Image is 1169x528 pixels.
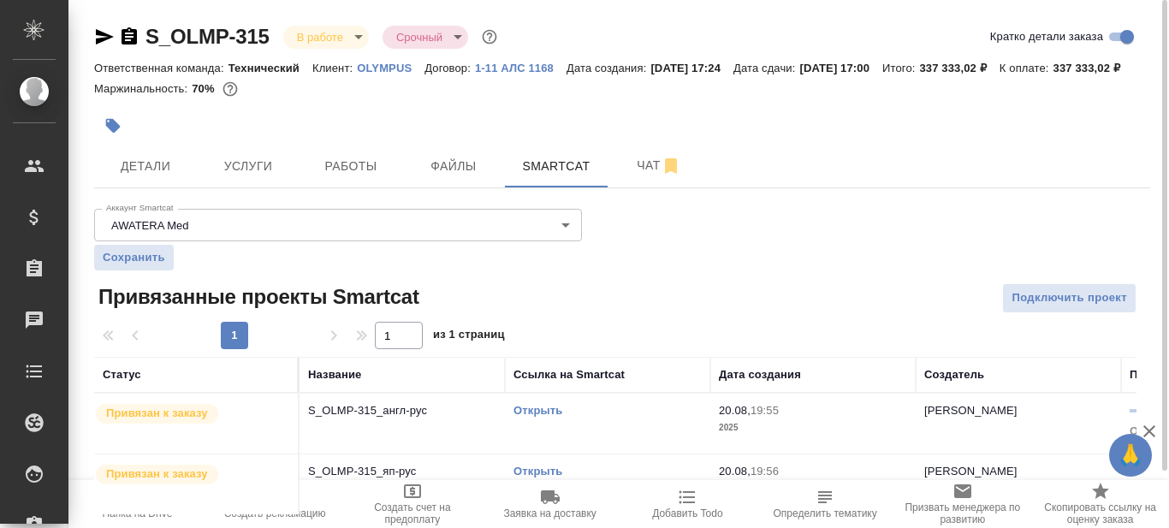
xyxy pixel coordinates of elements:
[357,60,424,74] a: OLYMPUS
[308,463,496,480] p: S_OLMP-315_яп-рус
[1031,480,1169,528] button: Скопировать ссылку на оценку заказа
[924,404,1018,417] p: [PERSON_NAME]
[192,82,218,95] p: 70%
[228,62,312,74] p: Технический
[292,30,348,44] button: В работе
[1012,288,1127,308] span: Подключить проект
[719,419,907,436] p: 2025
[481,480,619,528] button: Заявка на доставку
[344,480,482,528] button: Создать счет на предоплату
[94,62,228,74] p: Ответственная команда:
[357,62,424,74] p: OLYMPUS
[412,156,495,177] span: Файлы
[475,60,567,74] a: 1-11 АЛС 1168
[308,366,361,383] div: Название
[920,62,1000,74] p: 337 333,02 ₽
[94,283,419,311] span: Привязанные проекты Smartcat
[894,480,1032,528] button: Призвать менеджера по развитию
[513,404,562,417] a: Открыть
[283,26,369,49] div: В работе
[751,404,779,417] p: 19:55
[513,465,562,478] a: Открыть
[312,62,357,74] p: Клиент:
[1002,283,1136,313] button: Подключить проект
[882,62,919,74] p: Итого:
[94,245,174,270] button: Сохранить
[515,156,597,177] span: Smartcat
[145,25,270,48] a: S_OLMP-315
[354,501,472,525] span: Создать счет на предоплату
[799,62,882,74] p: [DATE] 17:00
[308,402,496,419] p: S_OLMP-315_англ-рус
[513,366,625,383] div: Ссылка на Smartcat
[733,62,799,74] p: Дата сдачи:
[751,465,779,478] p: 19:56
[567,62,650,74] p: Дата создания:
[652,507,722,519] span: Добавить Todo
[94,107,132,145] button: Добавить тэг
[503,507,596,519] span: Заявка на доставку
[106,466,208,483] p: Привязан к заказу
[719,404,751,417] p: 20.08,
[391,30,448,44] button: Срочный
[650,62,733,74] p: [DATE] 17:24
[618,155,700,176] span: Чат
[1041,501,1159,525] span: Скопировать ссылку на оценку заказа
[905,501,1022,525] span: Призвать менеджера по развитию
[990,28,1103,45] span: Кратко детали заказа
[475,62,567,74] p: 1-11 АЛС 1168
[106,405,208,422] p: Привязан к заказу
[104,156,187,177] span: Детали
[1109,434,1152,477] button: 🙏
[1000,62,1053,74] p: К оплате:
[619,480,757,528] button: Добавить Todo
[1116,437,1145,473] span: 🙏
[94,209,582,241] div: AWATERA Med
[924,366,984,383] div: Создатель
[719,366,801,383] div: Дата создания
[207,156,289,177] span: Услуги
[719,465,751,478] p: 20.08,
[661,156,681,176] svg: Отписаться
[94,82,192,95] p: Маржинальность:
[119,27,139,47] button: Скопировать ссылку
[424,62,475,74] p: Договор:
[433,324,505,349] span: из 1 страниц
[94,27,115,47] button: Скопировать ссылку для ЯМессенджера
[773,507,876,519] span: Определить тематику
[68,480,206,528] button: Папка на Drive
[310,156,392,177] span: Работы
[106,218,194,233] button: AWATERA Med
[478,26,501,48] button: Доп статусы указывают на важность/срочность заказа
[103,249,165,266] span: Сохранить
[1053,62,1133,74] p: 337 333,02 ₽
[103,366,141,383] div: Статус
[757,480,894,528] button: Определить тематику
[383,26,468,49] div: В работе
[924,465,1018,478] p: [PERSON_NAME]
